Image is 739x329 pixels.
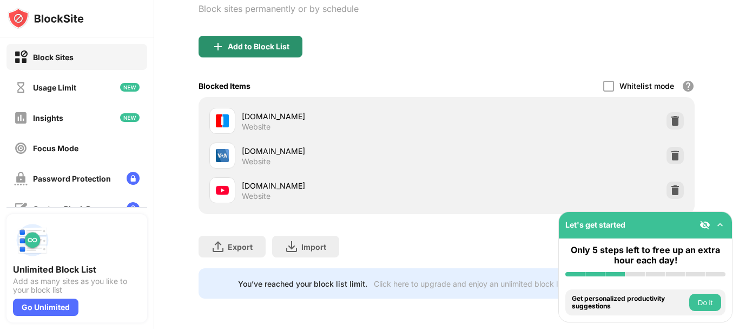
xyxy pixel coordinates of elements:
[199,81,250,91] div: Blocked Items
[14,202,28,216] img: customize-block-page-off.svg
[13,277,141,294] div: Add as many sites as you like to your block list
[127,202,140,215] img: lock-menu.svg
[14,50,28,64] img: block-on.svg
[700,220,710,230] img: eye-not-visible.svg
[238,279,367,288] div: You’ve reached your block list limit.
[242,122,270,132] div: Website
[572,295,687,311] div: Get personalized productivity suggestions
[14,172,28,185] img: password-protection-off.svg
[33,83,76,92] div: Usage Limit
[242,191,270,201] div: Website
[216,149,229,162] img: favicons
[242,180,447,191] div: [DOMAIN_NAME]
[228,42,289,51] div: Add to Block List
[689,294,721,311] button: Do it
[619,81,674,91] div: Whitelist mode
[33,53,74,62] div: Block Sites
[120,83,140,92] img: new-icon.svg
[715,220,725,230] img: omni-setup-toggle.svg
[8,8,84,29] img: logo-blocksite.svg
[33,174,111,183] div: Password Protection
[14,111,28,125] img: insights-off.svg
[13,299,78,316] div: Go Unlimited
[13,264,141,275] div: Unlimited Block List
[199,3,359,14] div: Block sites permanently or by schedule
[13,221,52,260] img: push-block-list.svg
[120,113,140,122] img: new-icon.svg
[216,184,229,197] img: favicons
[242,111,447,122] div: [DOMAIN_NAME]
[216,114,229,127] img: favicons
[33,113,63,122] div: Insights
[565,245,725,266] div: Only 5 steps left to free up an extra hour each day!
[127,172,140,185] img: lock-menu.svg
[33,144,78,153] div: Focus Mode
[374,279,568,288] div: Click here to upgrade and enjoy an unlimited block list.
[14,81,28,94] img: time-usage-off.svg
[301,242,326,251] div: Import
[228,242,253,251] div: Export
[242,157,270,166] div: Website
[565,220,625,229] div: Let's get started
[33,204,104,214] div: Custom Block Page
[242,145,447,157] div: [DOMAIN_NAME]
[14,141,28,155] img: focus-off.svg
